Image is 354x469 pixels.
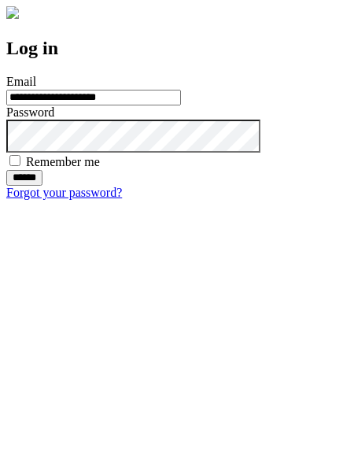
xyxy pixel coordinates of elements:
[6,105,54,119] label: Password
[6,38,348,59] h2: Log in
[6,186,122,199] a: Forgot your password?
[6,75,36,88] label: Email
[26,155,100,168] label: Remember me
[6,6,19,19] img: logo-4e3dc11c47720685a147b03b5a06dd966a58ff35d612b21f08c02c0306f2b779.png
